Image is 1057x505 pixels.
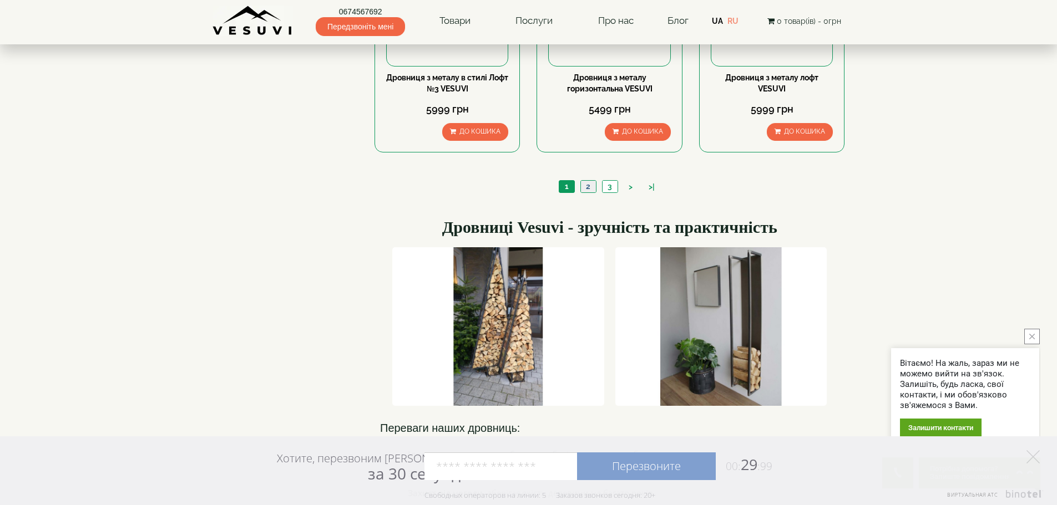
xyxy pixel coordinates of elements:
[459,127,500,135] span: До кошика
[567,73,653,93] a: Дровниця з металу горизонтальна VESUVI
[767,123,833,140] button: До кошика
[392,247,604,406] img: Дровниця Vesuvi
[368,463,467,484] span: за 30 секунд?
[428,8,482,34] a: Товари
[386,102,508,116] div: 5999 грн
[375,218,845,236] h2: Дровниці Vesuvi - зручність та практичність
[716,454,772,475] span: 29
[442,123,508,140] button: До кошика
[213,6,293,36] img: Завод VESUVI
[424,491,655,499] div: Свободных операторов на линии: 5 Заказов звонков сегодня: 20+
[316,6,405,17] a: 0674567692
[605,123,671,140] button: До кошика
[565,182,569,191] span: 1
[580,181,596,192] a: 2
[587,8,645,34] a: Про нас
[726,459,741,473] span: 00:
[277,451,467,482] div: Хотите, перезвоним [PERSON_NAME]
[667,15,689,26] a: Блог
[711,102,833,116] div: 5999 грн
[577,452,716,480] a: Перезвоните
[602,181,618,192] a: 3
[725,73,818,93] a: Дровниця з металу лофт VESUVI
[900,419,982,437] div: Залишити контакти
[548,102,670,116] div: 5499 грн
[947,491,998,498] span: Виртуальная АТС
[643,181,660,193] a: >|
[777,17,841,25] span: 0 товар(ів) - 0грн
[504,8,564,34] a: Послуги
[712,17,723,25] a: UA
[316,17,405,36] span: Передзвоніть мені
[757,459,772,473] span: :99
[622,127,663,135] span: До кошика
[1024,329,1040,344] button: close button
[764,15,844,27] button: 0 товар(ів) - 0грн
[386,73,508,93] a: Дровниця з металу в стилі Лофт №3 VESUVI
[784,127,825,135] span: До кошика
[940,490,1043,505] a: Виртуальная АТС
[900,358,1030,411] div: Вітаємо! На жаль, зараз ми не можемо вийти на зв'язок. Залишіть, будь ласка, свої контакти, і ми ...
[615,247,827,406] img: Дровниця в інтер'єрі
[623,181,638,193] a: >
[727,17,739,25] a: RU
[380,417,839,439] h3: Переваги наших дровниць:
